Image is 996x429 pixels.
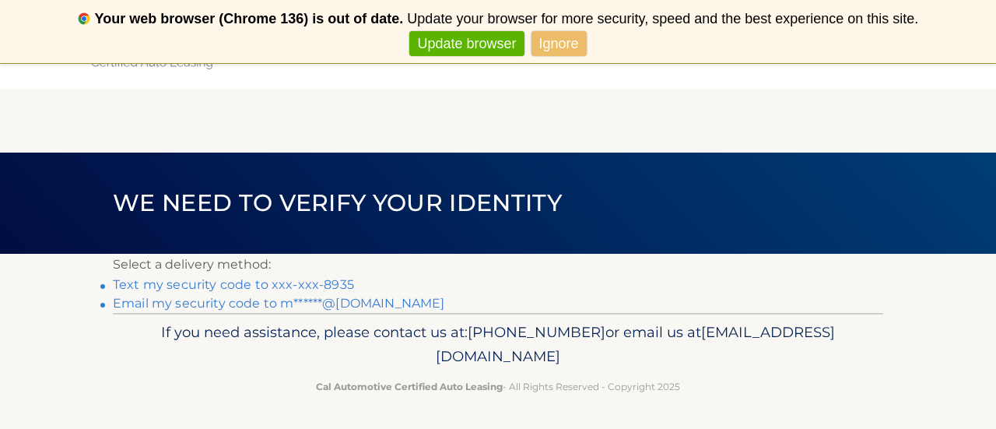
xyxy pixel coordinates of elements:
[95,11,404,26] b: Your web browser (Chrome 136) is out of date.
[113,188,562,217] span: We need to verify your identity
[113,277,354,292] a: Text my security code to xxx-xxx-8935
[123,320,873,370] p: If you need assistance, please contact us at: or email us at
[407,11,918,26] span: Update your browser for more security, speed and the best experience on this site.
[468,323,605,341] span: [PHONE_NUMBER]
[113,254,883,276] p: Select a delivery method:
[113,296,445,311] a: Email my security code to m******@[DOMAIN_NAME]
[409,31,524,57] a: Update browser
[531,31,587,57] a: Ignore
[316,381,503,392] strong: Cal Automotive Certified Auto Leasing
[123,378,873,395] p: - All Rights Reserved - Copyright 2025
